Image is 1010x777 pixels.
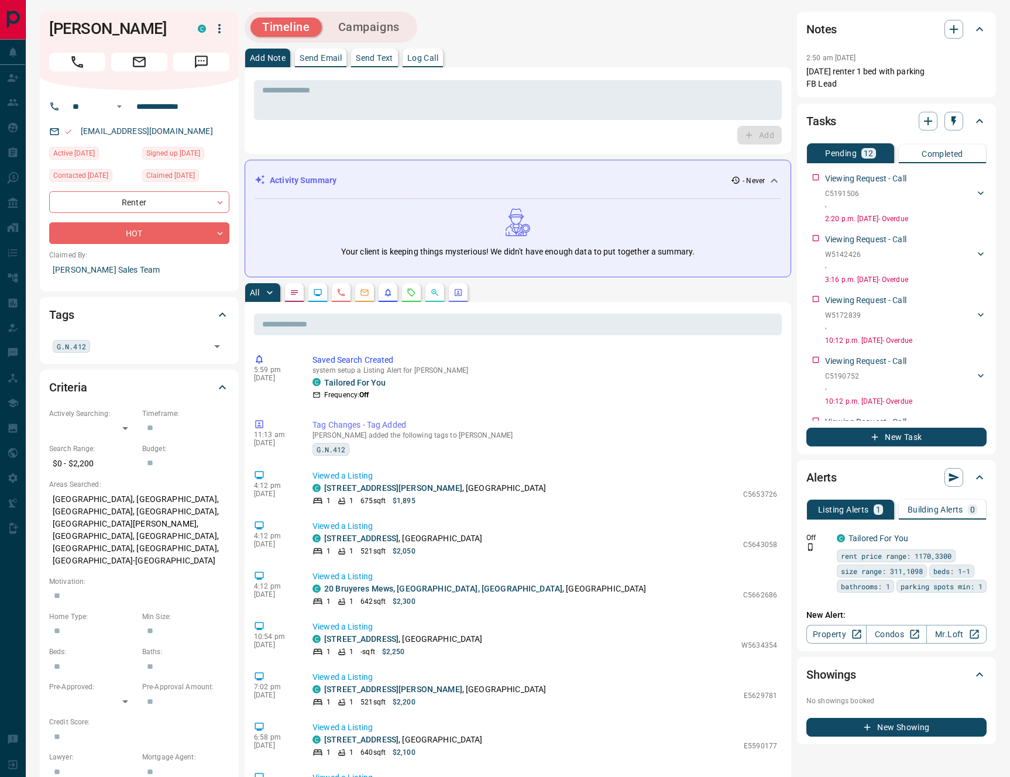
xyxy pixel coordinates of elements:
p: 10:54 pm [254,632,295,641]
svg: Notes [290,288,299,297]
p: Add Note [250,54,286,62]
p: , [825,321,861,331]
p: Viewed a Listing [312,570,777,583]
p: 0 [970,506,975,514]
p: Viewed a Listing [312,520,777,532]
p: Viewing Request - Call [825,294,906,307]
div: Criteria [49,373,229,401]
p: 5:59 pm [254,366,295,374]
p: [DATE] [254,641,295,649]
p: 1 [327,647,331,657]
a: Mr.Loft [926,625,987,644]
span: Signed up [DATE] [146,147,200,159]
p: $2,250 [382,647,405,657]
p: $2,050 [393,546,415,556]
p: 1 [349,747,353,758]
p: [PERSON_NAME] Sales Team [49,260,229,280]
p: $1,895 [393,496,415,506]
p: 7:02 pm [254,683,295,691]
p: Viewed a Listing [312,721,777,734]
span: G.N.412 [317,443,345,455]
p: , [GEOGRAPHIC_DATA] [324,683,546,696]
a: [STREET_ADDRESS] [324,735,398,744]
p: 1 [327,596,331,607]
p: 642 sqft [360,596,386,607]
div: W5142426, [825,247,987,273]
p: Pre-Approval Amount: [142,682,229,692]
span: Call [49,53,105,71]
p: $2,300 [393,596,415,607]
h2: Notes [806,20,837,39]
h1: [PERSON_NAME] [49,19,180,38]
button: Campaigns [327,18,411,37]
p: Min Size: [142,611,229,622]
a: [STREET_ADDRESS][PERSON_NAME] [324,685,462,694]
p: 1 [327,546,331,556]
p: 2:50 am [DATE] [806,54,856,62]
p: W5142426 [825,249,861,260]
p: Lawyer: [49,752,136,762]
p: 1 [876,506,881,514]
div: HOT [49,222,229,244]
div: condos.ca [312,685,321,693]
svg: Agent Actions [454,288,463,297]
div: Activity Summary- Never [255,170,781,191]
p: , [GEOGRAPHIC_DATA] [324,734,483,746]
p: No showings booked [806,696,987,706]
span: G.N.412 [57,341,86,352]
h2: Showings [806,665,856,684]
button: New Task [806,428,987,446]
p: [GEOGRAPHIC_DATA], [GEOGRAPHIC_DATA], [GEOGRAPHIC_DATA], [GEOGRAPHIC_DATA], [GEOGRAPHIC_DATA][PER... [49,490,229,570]
p: 4:12 pm [254,482,295,490]
div: Tasks [806,107,987,135]
p: $2,200 [393,697,415,707]
p: C5190752 [825,371,859,381]
svg: Requests [407,288,416,297]
p: Areas Searched: [49,479,229,490]
svg: Calls [336,288,346,297]
span: Contacted [DATE] [53,170,108,181]
p: 4:12 pm [254,582,295,590]
p: Actively Searching: [49,408,136,419]
p: Motivation: [49,576,229,587]
h2: Alerts [806,468,837,487]
p: 1 [349,496,353,506]
a: Tailored For You [324,378,386,387]
p: , [825,260,861,270]
p: Send Email [300,54,342,62]
p: 1 [349,647,353,657]
p: 640 sqft [360,747,386,758]
a: Condos [866,625,926,644]
h2: Tasks [806,112,836,130]
p: New Alert: [806,609,987,621]
div: Alerts [806,463,987,491]
a: [STREET_ADDRESS] [324,534,398,543]
p: $2,100 [393,747,415,758]
p: , [825,381,859,392]
span: rent price range: 1170,3300 [841,550,951,562]
p: [DATE] [254,590,295,599]
p: C5653726 [743,489,777,500]
p: Credit Score: [49,717,229,727]
span: Email [111,53,167,71]
a: [STREET_ADDRESS][PERSON_NAME] [324,483,462,493]
h2: Criteria [49,378,87,397]
div: Renter [49,191,229,213]
p: [DATE] [254,691,295,699]
div: condos.ca [312,735,321,744]
p: 2:20 p.m. [DATE] - Overdue [825,214,987,224]
p: Viewing Request - Call [825,233,906,246]
p: Your client is keeping things mysterious! We didn't have enough data to put together a summary. [341,246,695,258]
p: Pre-Approved: [49,682,136,692]
p: Claimed By: [49,250,229,260]
span: parking spots min: 1 [901,580,982,592]
a: 20 Bruyeres Mews, [GEOGRAPHIC_DATA], [GEOGRAPHIC_DATA] [324,584,562,593]
p: Log Call [407,54,438,62]
p: system setup a Listing Alert for [PERSON_NAME] [312,366,777,374]
a: Tailored For You [848,534,908,543]
p: [DATE] [254,439,295,447]
p: 6:58 pm [254,733,295,741]
div: condos.ca [198,25,206,33]
p: Mortgage Agent: [142,752,229,762]
p: C5662686 [743,590,777,600]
